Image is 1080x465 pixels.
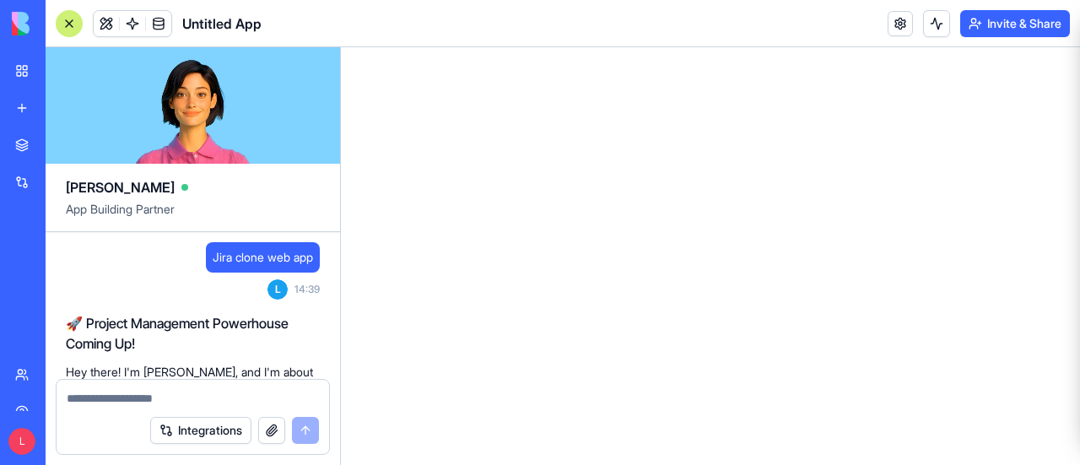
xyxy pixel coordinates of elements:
[12,12,116,35] img: logo
[66,177,175,197] span: [PERSON_NAME]
[8,428,35,455] span: L
[150,417,251,444] button: Integrations
[213,249,313,266] span: Jira clone web app
[66,313,320,354] h2: 🚀 Project Management Powerhouse Coming Up!
[267,279,288,300] span: L
[294,283,320,296] span: 14:39
[66,364,320,448] p: Hey there! I'm [PERSON_NAME], and I'm about to build you an awesome Jira-style project management...
[960,10,1070,37] button: Invite & Share
[182,14,262,34] span: Untitled App
[66,201,320,231] span: App Building Partner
